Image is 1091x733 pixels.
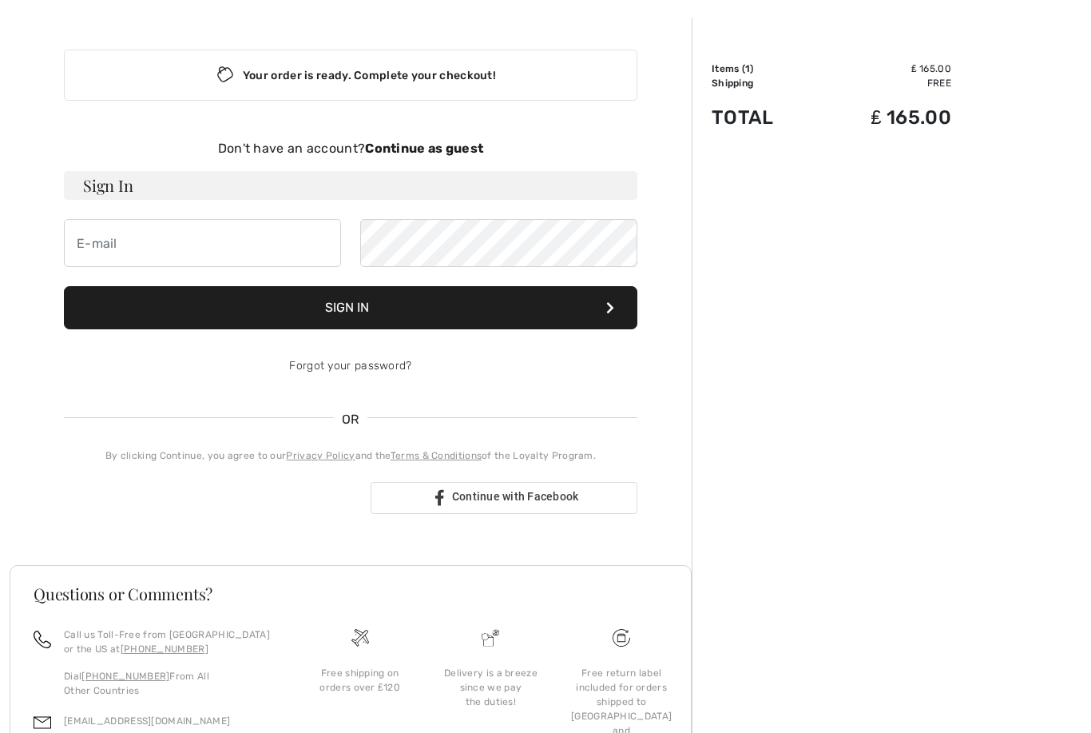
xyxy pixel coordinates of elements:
div: Delivery is a breeze since we pay the duties! [438,666,544,709]
img: Free shipping on orders over &#8356;120 [613,629,630,647]
p: Call us Toll-Free from [GEOGRAPHIC_DATA] or the US at [64,627,276,656]
td: Total [712,90,815,145]
div: Your order is ready. Complete your checkout! [64,50,637,101]
h3: Sign In [64,171,637,200]
td: ₤ 165.00 [815,90,951,145]
td: Free [815,76,951,90]
a: Forgot your password? [289,359,411,372]
span: Continue with Facebook [452,490,579,503]
a: [PHONE_NUMBER] [121,643,208,655]
h3: Questions or Comments? [34,586,668,602]
p: Dial From All Other Countries [64,669,276,698]
button: Sign In [64,286,637,329]
a: [EMAIL_ADDRESS][DOMAIN_NAME] [64,715,230,727]
td: Items ( ) [712,62,815,76]
div: Sign in with Google. Opens in new tab [64,480,358,516]
span: OR [334,410,367,429]
span: 1 [745,63,750,74]
td: Shipping [712,76,815,90]
img: Delivery is a breeze since we pay the duties! [482,629,499,647]
td: ₤ 165.00 [815,62,951,76]
a: Privacy Policy [286,450,355,461]
img: call [34,631,51,648]
img: Free shipping on orders over &#8356;120 [351,629,369,647]
input: E-mail [64,219,341,267]
a: Terms & Conditions [391,450,482,461]
div: By clicking Continue, you agree to our and the of the Loyalty Program. [64,448,637,463]
img: email [34,714,51,731]
div: Free shipping on orders over ₤120 [307,666,413,695]
strong: Continue as guest [365,141,483,156]
a: Continue with Facebook [371,482,637,514]
div: Don't have an account? [64,139,637,158]
a: [PHONE_NUMBER] [81,671,169,682]
iframe: Sign in with Google Button [56,480,366,516]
